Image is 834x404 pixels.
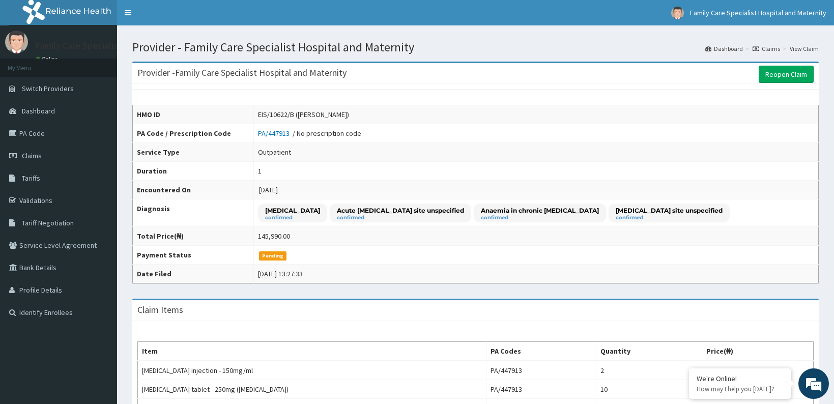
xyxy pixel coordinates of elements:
td: 1,760.00 [702,361,813,380]
a: Online [36,55,60,63]
th: Duration [133,162,254,181]
h1: Provider - Family Care Specialist Hospital and Maternity [132,41,819,54]
span: Claims [22,151,42,160]
div: We're Online! [697,374,783,383]
th: PA Codes [486,342,596,361]
th: Diagnosis [133,199,254,227]
small: confirmed [265,215,320,220]
img: User Image [5,31,28,53]
th: Encountered On [133,181,254,199]
span: Switch Providers [22,84,74,93]
td: PA/447913 [486,380,596,399]
small: confirmed [337,215,464,220]
a: Reopen Claim [759,66,814,83]
td: [MEDICAL_DATA] injection - 150mg/ml [138,361,486,380]
td: [MEDICAL_DATA] tablet - 250mg ([MEDICAL_DATA]) [138,380,486,399]
th: Date Filed [133,265,254,283]
a: PA/447913 [258,129,293,138]
th: Service Type [133,143,254,162]
div: EIS/10622/B ([PERSON_NAME]) [258,109,349,120]
span: Dashboard [22,106,55,116]
th: Total Price(₦) [133,227,254,246]
a: Claims [753,44,780,53]
span: Pending [259,251,287,261]
td: PA/447913 [486,361,596,380]
th: HMO ID [133,105,254,124]
small: confirmed [481,215,599,220]
div: Outpatient [258,147,291,157]
small: confirmed [616,215,723,220]
p: Anaemia in chronic [MEDICAL_DATA] [481,206,599,215]
p: How may I help you today? [697,385,783,393]
th: Quantity [596,342,702,361]
img: User Image [671,7,684,19]
a: Dashboard [705,44,743,53]
h3: Claim Items [137,305,183,314]
div: 145,990.00 [258,231,290,241]
span: Tariffs [22,174,40,183]
td: 10 [596,380,702,399]
h3: Provider - Family Care Specialist Hospital and Maternity [137,68,347,77]
td: 2 [596,361,702,380]
th: Price(₦) [702,342,813,361]
div: [DATE] 13:27:33 [258,269,303,279]
div: 1 [258,166,262,176]
p: Acute [MEDICAL_DATA] site unspecified [337,206,464,215]
div: / No prescription code [258,128,361,138]
th: PA Code / Prescription Code [133,124,254,143]
p: [MEDICAL_DATA] [265,206,320,215]
p: [MEDICAL_DATA] site unspecified [616,206,723,215]
span: [DATE] [259,185,278,194]
p: Family Care Specialist Hospital and Maternity [36,41,215,50]
th: Item [138,342,486,361]
a: View Claim [790,44,819,53]
th: Payment Status [133,246,254,265]
span: Family Care Specialist Hospital and Maternity [690,8,826,17]
span: Tariff Negotiation [22,218,74,227]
